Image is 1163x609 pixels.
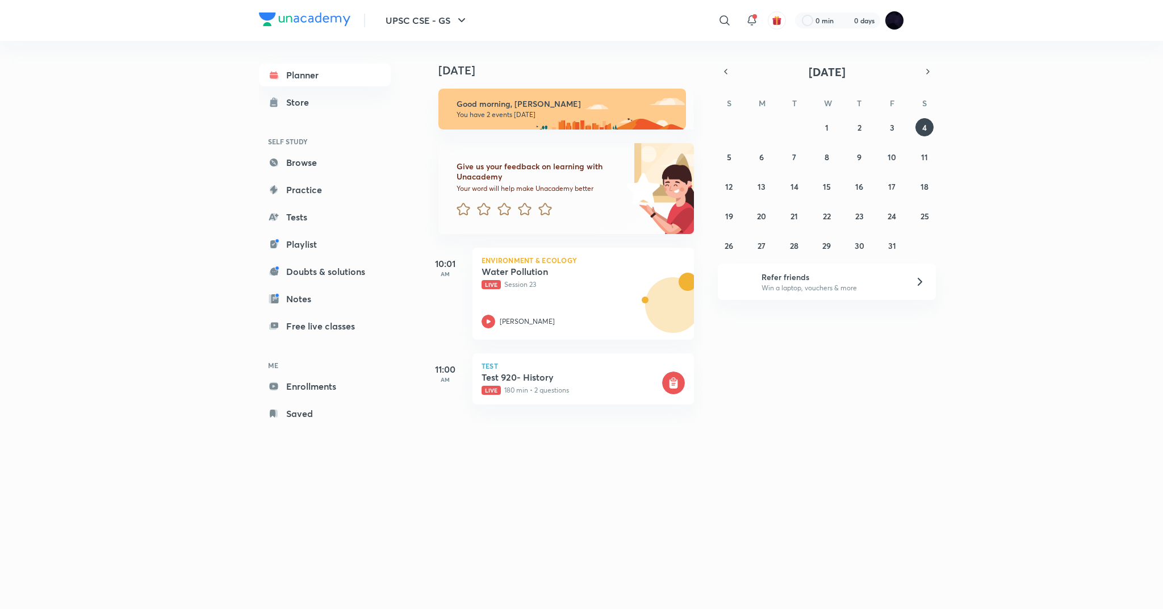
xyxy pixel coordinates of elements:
[725,211,733,222] abbr: October 19, 2025
[259,260,391,283] a: Doubts & solutions
[759,98,765,109] abbr: Monday
[890,122,894,133] abbr: October 3, 2025
[790,211,798,222] abbr: October 21, 2025
[259,12,350,29] a: Company Logo
[588,143,694,234] img: feedback_image
[259,151,391,174] a: Browse
[850,148,868,166] button: October 9, 2025
[915,148,934,166] button: October 11, 2025
[785,236,804,255] button: October 28, 2025
[482,266,623,277] h5: Water Pollution
[915,118,934,136] button: October 4, 2025
[259,287,391,310] a: Notes
[758,240,765,251] abbr: October 27, 2025
[482,280,660,290] p: Session 23
[785,177,804,195] button: October 14, 2025
[850,207,868,225] button: October 23, 2025
[825,152,829,162] abbr: October 8, 2025
[857,152,861,162] abbr: October 9, 2025
[482,386,501,395] span: Live
[500,316,555,327] p: [PERSON_NAME]
[259,132,391,151] h6: SELF STUDY
[757,211,766,222] abbr: October 20, 2025
[855,211,864,222] abbr: October 23, 2025
[259,233,391,256] a: Playlist
[482,257,685,264] p: Environment & Ecology
[768,11,786,30] button: avatar
[825,122,829,133] abbr: October 1, 2025
[259,375,391,398] a: Enrollments
[921,152,928,162] abbr: October 11, 2025
[457,99,676,109] h6: Good morning, [PERSON_NAME]
[438,89,686,130] img: morning
[259,64,391,86] a: Planner
[818,177,836,195] button: October 15, 2025
[922,98,927,109] abbr: Saturday
[888,211,896,222] abbr: October 24, 2025
[286,95,316,109] div: Store
[850,236,868,255] button: October 30, 2025
[482,385,660,395] p: 180 min • 2 questions
[785,148,804,166] button: October 7, 2025
[725,181,733,192] abbr: October 12, 2025
[785,207,804,225] button: October 21, 2025
[888,181,896,192] abbr: October 17, 2025
[259,402,391,425] a: Saved
[883,177,901,195] button: October 17, 2025
[752,148,771,166] button: October 6, 2025
[888,240,896,251] abbr: October 31, 2025
[727,270,750,293] img: referral
[727,152,731,162] abbr: October 5, 2025
[752,177,771,195] button: October 13, 2025
[809,64,846,80] span: [DATE]
[790,181,798,192] abbr: October 14, 2025
[762,283,901,293] p: Win a laptop, vouchers & more
[422,270,468,277] p: AM
[855,240,864,251] abbr: October 30, 2025
[457,110,676,119] p: You have 2 events [DATE]
[438,64,705,77] h4: [DATE]
[915,207,934,225] button: October 25, 2025
[883,236,901,255] button: October 31, 2025
[888,152,896,162] abbr: October 10, 2025
[883,148,901,166] button: October 10, 2025
[883,207,901,225] button: October 24, 2025
[752,207,771,225] button: October 20, 2025
[259,12,350,26] img: Company Logo
[422,257,468,270] h5: 10:01
[482,362,685,369] p: Test
[734,64,920,80] button: [DATE]
[792,152,796,162] abbr: October 7, 2025
[720,236,738,255] button: October 26, 2025
[259,178,391,201] a: Practice
[823,211,831,222] abbr: October 22, 2025
[824,98,832,109] abbr: Wednesday
[840,15,852,26] img: streak
[921,181,928,192] abbr: October 18, 2025
[792,98,797,109] abbr: Tuesday
[720,177,738,195] button: October 12, 2025
[883,118,901,136] button: October 3, 2025
[772,15,782,26] img: avatar
[790,240,798,251] abbr: October 28, 2025
[885,11,904,30] img: Megha Gor
[762,271,901,283] h6: Refer friends
[759,152,764,162] abbr: October 6, 2025
[922,122,927,133] abbr: October 4, 2025
[857,122,861,133] abbr: October 2, 2025
[631,273,694,351] img: unacademy
[850,118,868,136] button: October 2, 2025
[259,315,391,337] a: Free live classes
[857,98,861,109] abbr: Thursday
[720,207,738,225] button: October 19, 2025
[259,356,391,375] h6: ME
[259,206,391,228] a: Tests
[482,372,660,383] h5: Test 920- History
[855,181,863,192] abbr: October 16, 2025
[720,148,738,166] button: October 5, 2025
[725,240,733,251] abbr: October 26, 2025
[818,118,836,136] button: October 1, 2025
[850,177,868,195] button: October 16, 2025
[482,280,501,289] span: Live
[915,177,934,195] button: October 18, 2025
